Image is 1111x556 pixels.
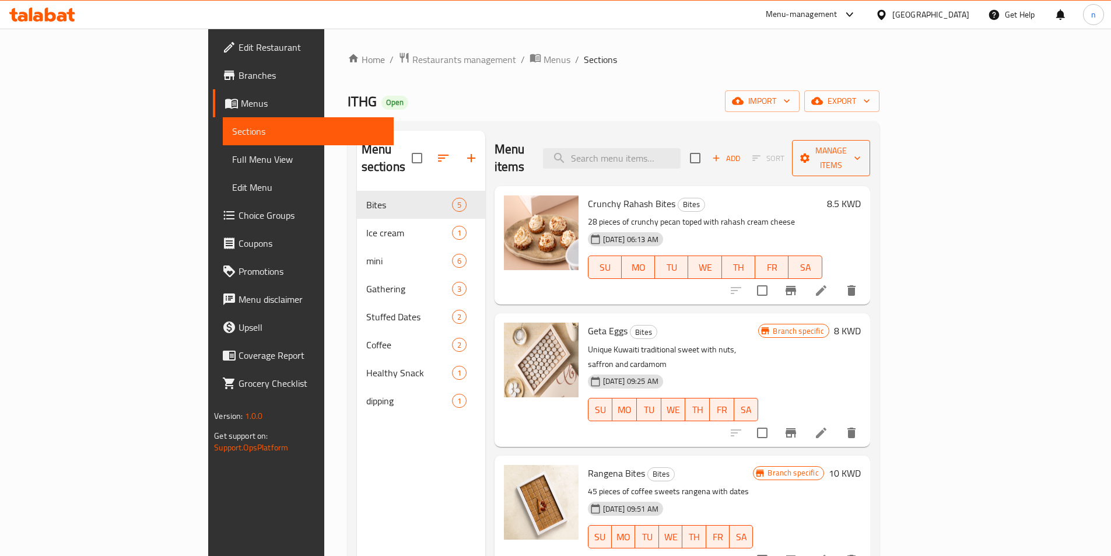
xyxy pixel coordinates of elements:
[213,341,394,369] a: Coverage Report
[452,198,467,212] div: items
[648,467,674,481] span: Bites
[214,408,243,424] span: Version:
[453,200,466,211] span: 5
[593,529,607,545] span: SU
[792,140,870,176] button: Manage items
[814,94,870,109] span: export
[588,322,628,340] span: Geta Eggs
[588,256,622,279] button: SU
[714,401,730,418] span: FR
[232,152,384,166] span: Full Menu View
[588,342,759,372] p: Unique Kuwaiti traditional sweet with nuts, saffron and cardamom
[642,401,657,418] span: TU
[223,117,394,145] a: Sections
[504,465,579,540] img: Rangena Bites
[366,254,452,268] span: mini
[348,52,879,67] nav: breadcrumb
[837,277,865,305] button: delete
[640,529,654,545] span: TU
[693,259,717,276] span: WE
[453,368,466,379] span: 1
[381,96,408,110] div: Open
[412,53,516,67] span: Restaurants management
[357,186,485,419] nav: Menu sections
[223,145,394,173] a: Full Menu View
[544,53,570,67] span: Menus
[530,52,570,67] a: Menus
[588,484,753,499] p: 45 pieces of coffee sweets rangena with dates
[617,401,632,418] span: MO
[357,219,485,247] div: Ice cream1
[678,198,705,212] div: Bites
[734,529,748,545] span: SA
[637,398,661,421] button: TU
[711,529,725,545] span: FR
[357,331,485,359] div: Coffee2
[381,97,408,107] span: Open
[232,180,384,194] span: Edit Menu
[452,310,467,324] div: items
[685,398,710,421] button: TH
[366,338,452,352] span: Coffee
[814,284,828,298] a: Edit menu item
[793,259,817,276] span: SA
[213,285,394,313] a: Menu disclaimer
[452,226,467,240] div: items
[366,282,452,296] div: Gathering
[453,256,466,267] span: 6
[655,256,688,279] button: TU
[593,259,617,276] span: SU
[687,529,701,545] span: TH
[239,68,384,82] span: Branches
[453,396,466,407] span: 1
[727,259,751,276] span: TH
[452,366,467,380] div: items
[750,278,774,303] span: Select to update
[892,8,969,21] div: [GEOGRAPHIC_DATA]
[722,256,755,279] button: TH
[598,376,663,387] span: [DATE] 09:25 AM
[593,401,608,418] span: SU
[453,284,466,295] span: 3
[588,215,822,229] p: 28 pieces of crunchy pecan toped with rahash cream cheese
[834,323,861,339] h6: 8 KWD
[1091,8,1096,21] span: n
[239,348,384,362] span: Coverage Report
[366,198,452,212] div: Bites
[453,312,466,323] span: 2
[666,401,681,418] span: WE
[213,313,394,341] a: Upsell
[804,90,879,112] button: export
[366,366,452,380] div: Healthy Snack
[788,256,822,279] button: SA
[357,303,485,331] div: Stuffed Dates2
[766,8,837,22] div: Menu-management
[453,340,466,351] span: 2
[588,195,675,212] span: Crunchy Rahash Bites
[630,325,657,339] div: Bites
[616,529,630,545] span: MO
[214,440,288,455] a: Support.OpsPlatform
[366,226,452,240] span: Ice cream
[837,419,865,447] button: delete
[739,401,754,418] span: SA
[768,326,828,337] span: Branch specific
[457,144,485,172] button: Add section
[678,198,705,211] span: Bites
[357,275,485,303] div: Gathering3
[664,529,678,545] span: WE
[357,191,485,219] div: Bites5
[661,398,686,421] button: WE
[588,398,613,421] button: SU
[622,256,655,279] button: MO
[366,394,452,408] span: dipping
[801,144,861,173] span: Manage items
[725,90,800,112] button: import
[763,467,823,478] span: Branch specific
[429,144,457,172] span: Sort sections
[504,195,579,270] img: Crunchy Rahash Bites
[707,149,745,167] span: Add item
[213,369,394,397] a: Grocery Checklist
